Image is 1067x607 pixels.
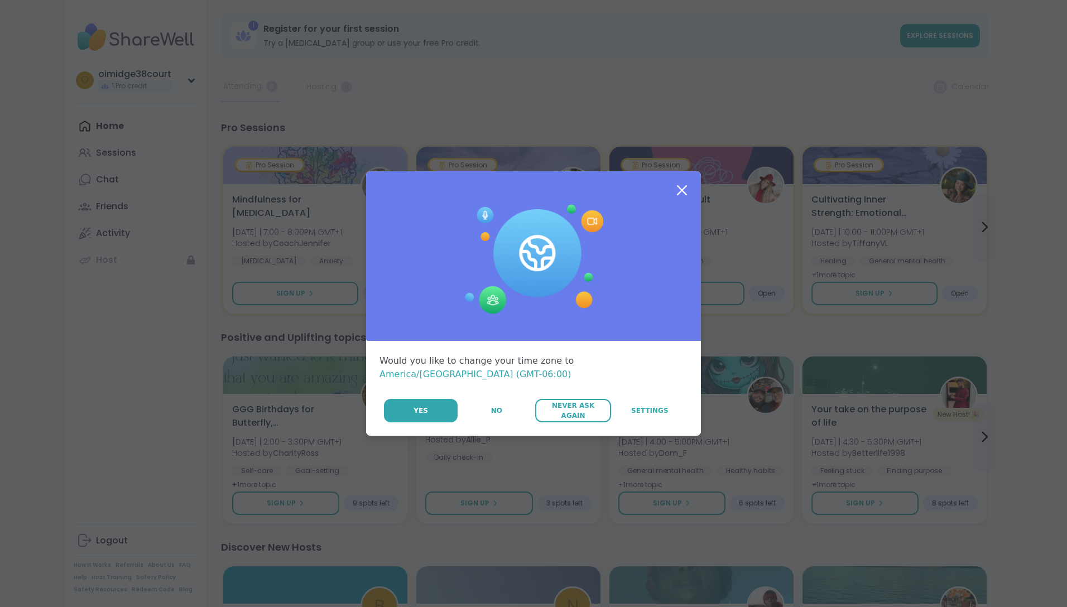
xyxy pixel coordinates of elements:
[464,205,603,314] img: Session Experience
[541,401,605,421] span: Never Ask Again
[384,399,458,422] button: Yes
[379,354,688,381] div: Would you like to change your time zone to
[491,406,502,416] span: No
[379,369,571,379] span: America/[GEOGRAPHIC_DATA] (GMT-06:00)
[612,399,688,422] a: Settings
[414,406,428,416] span: Yes
[459,399,534,422] button: No
[631,406,669,416] span: Settings
[535,399,611,422] button: Never Ask Again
